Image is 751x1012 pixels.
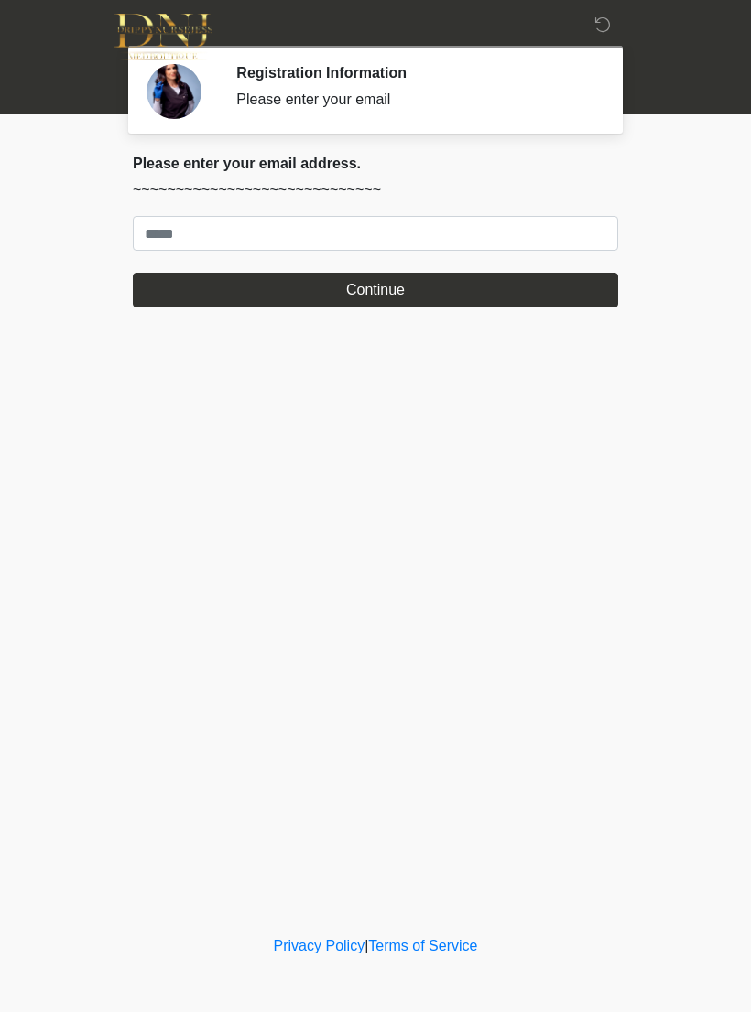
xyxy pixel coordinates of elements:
[365,938,368,953] a: |
[133,179,618,201] p: ~~~~~~~~~~~~~~~~~~~~~~~~~~~~~
[236,89,591,111] div: Please enter your email
[368,938,477,953] a: Terms of Service
[133,155,618,172] h2: Please enter your email address.
[147,64,201,119] img: Agent Avatar
[114,14,212,60] img: DNJ Med Boutique Logo
[274,938,365,953] a: Privacy Policy
[133,273,618,307] button: Continue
